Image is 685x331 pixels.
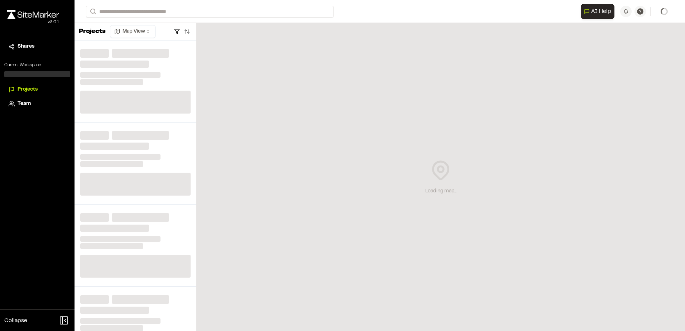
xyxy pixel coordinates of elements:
[9,43,66,51] a: Shares
[7,19,59,25] div: Oh geez...please don't...
[425,187,456,195] div: Loading map...
[4,316,27,325] span: Collapse
[9,86,66,93] a: Projects
[18,86,38,93] span: Projects
[591,7,611,16] span: AI Help
[4,62,70,68] p: Current Workspace
[7,10,59,19] img: rebrand.png
[86,6,99,18] button: Search
[18,100,31,108] span: Team
[9,100,66,108] a: Team
[18,43,34,51] span: Shares
[581,4,614,19] button: Open AI Assistant
[79,27,106,37] p: Projects
[581,4,617,19] div: Open AI Assistant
